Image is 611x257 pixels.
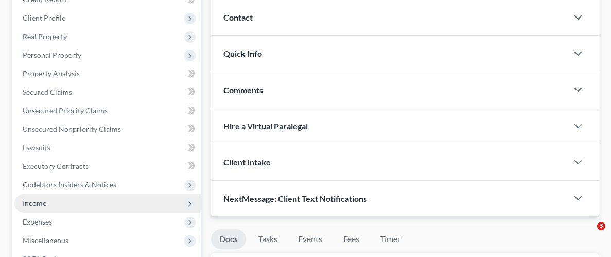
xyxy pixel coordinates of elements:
[23,32,67,41] span: Real Property
[14,64,201,83] a: Property Analysis
[211,229,246,249] a: Docs
[223,12,253,22] span: Contact
[290,229,330,249] a: Events
[223,85,263,95] span: Comments
[23,236,68,245] span: Miscellaneous
[14,139,201,157] a: Lawsuits
[372,229,409,249] a: Timer
[23,106,108,115] span: Unsecured Priority Claims
[223,48,262,58] span: Quick Info
[14,157,201,176] a: Executory Contracts
[597,222,605,230] span: 3
[223,194,367,203] span: NextMessage: Client Text Notifications
[23,162,89,170] span: Executory Contracts
[14,101,201,120] a: Unsecured Priority Claims
[23,199,46,208] span: Income
[335,229,368,249] a: Fees
[23,88,72,96] span: Secured Claims
[223,157,271,167] span: Client Intake
[23,217,52,226] span: Expenses
[576,222,601,247] iframe: Intercom live chat
[23,125,121,133] span: Unsecured Nonpriority Claims
[14,120,201,139] a: Unsecured Nonpriority Claims
[14,83,201,101] a: Secured Claims
[223,121,308,131] span: Hire a Virtual Paralegal
[23,13,65,22] span: Client Profile
[250,229,286,249] a: Tasks
[23,50,81,59] span: Personal Property
[23,143,50,152] span: Lawsuits
[23,69,80,78] span: Property Analysis
[23,180,116,189] span: Codebtors Insiders & Notices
